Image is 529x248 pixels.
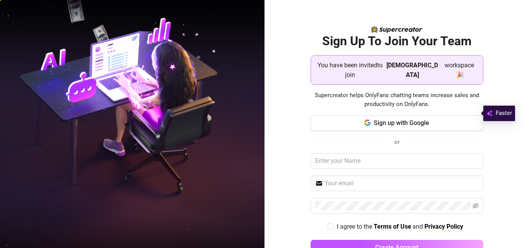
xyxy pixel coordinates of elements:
a: Privacy Policy [424,223,463,231]
h2: Sign Up To Join Your Team [311,33,483,49]
img: svg%3e [486,109,493,118]
strong: Terms of Use [374,223,411,230]
input: Enter your Name [311,153,483,169]
button: Sign up with Google [311,115,483,131]
span: Sign up with Google [374,119,429,127]
strong: [DEMOGRAPHIC_DATA] [386,62,438,79]
span: Supercreator helps OnlyFans chatting teams increase sales and productivity on OnlyFans. [311,91,483,109]
span: You have been invited to join [317,60,383,80]
span: I agree to the [337,223,374,230]
span: workspace 🎉 [442,60,477,80]
span: and [412,223,424,230]
input: Your email [325,179,479,188]
a: Terms of Use [374,223,411,231]
img: logo-BBDzfeDw.svg [371,26,423,33]
span: eye-invisible [472,203,479,209]
span: Faster [496,109,512,118]
strong: Privacy Policy [424,223,463,230]
span: or [394,139,400,145]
